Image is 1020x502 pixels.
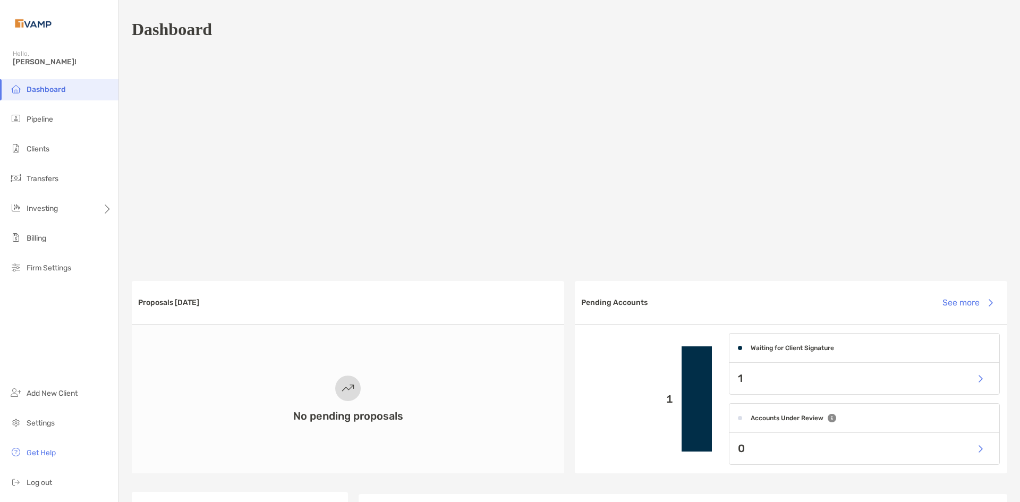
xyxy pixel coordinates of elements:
[10,112,22,125] img: pipeline icon
[10,416,22,429] img: settings icon
[751,414,823,422] h4: Accounts Under Review
[738,372,743,385] p: 1
[27,263,71,273] span: Firm Settings
[27,448,56,457] span: Get Help
[27,419,55,428] span: Settings
[738,442,745,455] p: 0
[10,231,22,244] img: billing icon
[27,115,53,124] span: Pipeline
[10,142,22,155] img: clients icon
[293,410,403,422] h3: No pending proposals
[138,298,199,307] h3: Proposals [DATE]
[27,234,46,243] span: Billing
[27,144,49,154] span: Clients
[27,85,66,94] span: Dashboard
[751,344,834,352] h4: Waiting for Client Signature
[934,291,1001,314] button: See more
[13,4,54,42] img: Zoe Logo
[581,298,648,307] h3: Pending Accounts
[10,201,22,214] img: investing icon
[10,475,22,488] img: logout icon
[10,446,22,458] img: get-help icon
[10,261,22,274] img: firm-settings icon
[27,389,78,398] span: Add New Client
[27,478,52,487] span: Log out
[27,174,58,183] span: Transfers
[583,393,673,406] p: 1
[13,57,112,66] span: [PERSON_NAME]!
[27,204,58,213] span: Investing
[132,20,212,39] h1: Dashboard
[10,172,22,184] img: transfers icon
[10,82,22,95] img: dashboard icon
[10,386,22,399] img: add_new_client icon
